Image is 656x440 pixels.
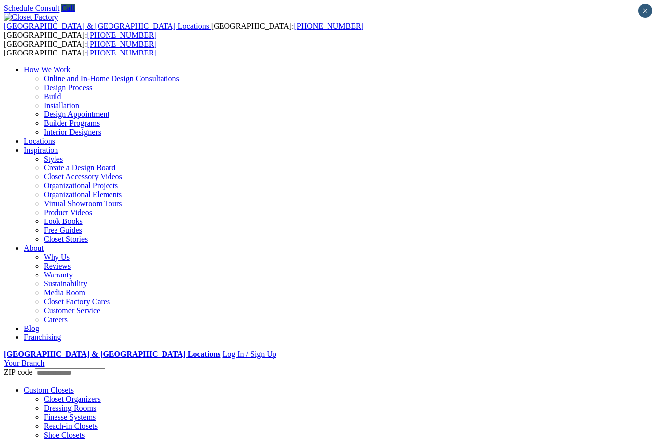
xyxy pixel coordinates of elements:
[61,4,75,12] a: Call
[87,31,157,39] a: [PHONE_NUMBER]
[24,244,44,252] a: About
[24,324,39,332] a: Blog
[4,350,220,358] a: [GEOGRAPHIC_DATA] & [GEOGRAPHIC_DATA] Locations
[4,22,364,39] span: [GEOGRAPHIC_DATA]: [GEOGRAPHIC_DATA]:
[44,271,73,279] a: Warranty
[294,22,363,30] a: [PHONE_NUMBER]
[4,368,33,376] span: ZIP code
[44,279,87,288] a: Sustainability
[44,208,92,217] a: Product Videos
[4,22,209,30] span: [GEOGRAPHIC_DATA] & [GEOGRAPHIC_DATA] Locations
[24,146,58,154] a: Inspiration
[44,226,82,234] a: Free Guides
[44,253,70,261] a: Why Us
[44,190,122,199] a: Organizational Elements
[44,155,63,163] a: Styles
[222,350,276,358] a: Log In / Sign Up
[4,13,58,22] img: Closet Factory
[24,137,55,145] a: Locations
[4,40,157,57] span: [GEOGRAPHIC_DATA]: [GEOGRAPHIC_DATA]:
[44,181,118,190] a: Organizational Projects
[44,404,96,412] a: Dressing Rooms
[638,4,652,18] button: Close
[24,65,71,74] a: How We Work
[44,164,115,172] a: Create a Design Board
[44,315,68,324] a: Careers
[87,40,157,48] a: [PHONE_NUMBER]
[44,395,101,403] a: Closet Organizers
[44,288,85,297] a: Media Room
[87,49,157,57] a: [PHONE_NUMBER]
[44,297,110,306] a: Closet Factory Cares
[44,92,61,101] a: Build
[44,74,179,83] a: Online and In-Home Design Consultations
[35,368,105,378] input: Enter your Zip code
[44,431,85,439] a: Shoe Closets
[44,235,88,243] a: Closet Stories
[44,306,100,315] a: Customer Service
[44,110,109,118] a: Design Appointment
[44,199,122,208] a: Virtual Showroom Tours
[44,422,98,430] a: Reach-in Closets
[44,262,71,270] a: Reviews
[44,128,101,136] a: Interior Designers
[24,386,74,394] a: Custom Closets
[4,4,59,12] a: Schedule Consult
[24,333,61,341] a: Franchising
[44,217,83,225] a: Look Books
[4,359,44,367] a: Your Branch
[44,172,122,181] a: Closet Accessory Videos
[4,22,211,30] a: [GEOGRAPHIC_DATA] & [GEOGRAPHIC_DATA] Locations
[44,119,100,127] a: Builder Programs
[44,83,92,92] a: Design Process
[44,101,79,110] a: Installation
[44,413,96,421] a: Finesse Systems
